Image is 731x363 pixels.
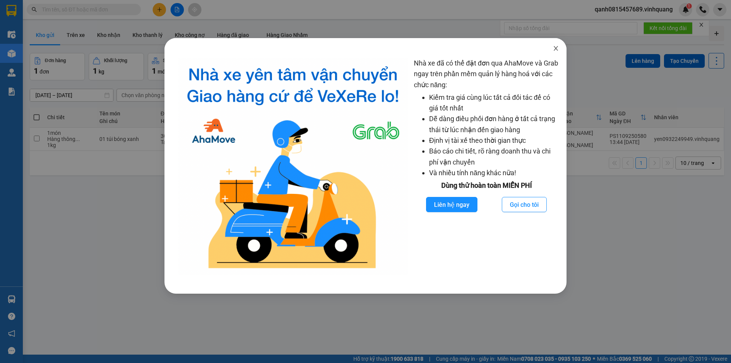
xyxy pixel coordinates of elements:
button: Gọi cho tôi [502,197,547,212]
li: Kiểm tra giá cùng lúc tất cả đối tác để có giá tốt nhất [429,92,559,114]
li: Báo cáo chi tiết, rõ ràng doanh thu và chi phí vận chuyển [429,146,559,168]
li: Và nhiều tính năng khác nữa! [429,168,559,178]
button: Liên hệ ngay [426,197,477,212]
div: Nhà xe đã có thể đặt đơn qua AhaMove và Grab ngay trên phần mềm quản lý hàng hoá với các chức năng: [414,58,559,275]
li: Định vị tài xế theo thời gian thực [429,135,559,146]
li: Dễ dàng điều phối đơn hàng ở tất cả trạng thái từ lúc nhận đến giao hàng [429,114,559,135]
span: Gọi cho tôi [510,200,539,209]
button: Close [545,38,567,59]
span: close [553,45,559,51]
img: logo [178,58,408,275]
span: Liên hệ ngay [434,200,469,209]
div: Dùng thử hoàn toàn MIỄN PHÍ [414,180,559,191]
